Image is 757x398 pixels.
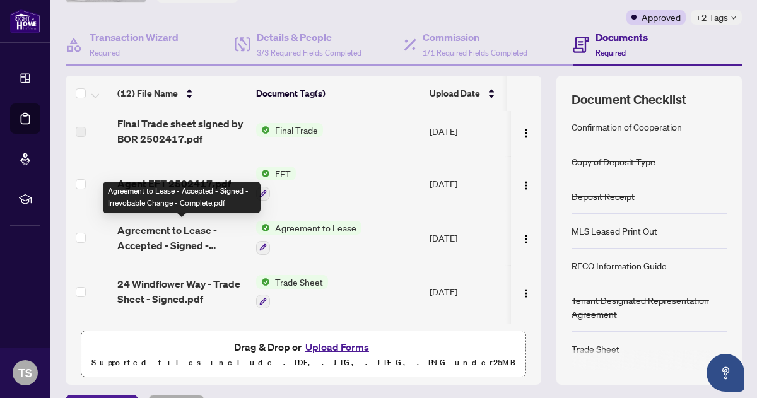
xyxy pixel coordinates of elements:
td: [DATE] [425,106,513,156]
button: Status IconTrade Sheet [256,275,328,309]
button: Logo [516,121,536,141]
span: 24 Windflower Way - Trade Sheet - Signed.pdf [117,276,246,307]
th: Document Tag(s) [251,76,425,111]
h4: Details & People [257,30,361,45]
h4: Documents [596,30,648,45]
span: Drag & Drop or [234,339,373,355]
td: [DATE] [425,265,513,319]
img: Logo [521,128,531,138]
h4: Transaction Wizard [90,30,179,45]
span: Drag & Drop orUpload FormsSupported files include .PDF, .JPG, .JPEG, .PNG under25MB [81,331,525,378]
img: Status Icon [256,221,270,235]
img: Status Icon [256,167,270,180]
span: +2 Tags [696,10,728,25]
div: RECO Information Guide [572,259,667,272]
span: TS [18,364,32,382]
button: Status IconAgreement to Lease [256,221,361,255]
span: Final Trade [270,123,323,137]
button: Status IconFinal Trade [256,123,323,137]
div: MLS Leased Print Out [572,224,657,238]
td: [DATE] [425,156,513,211]
div: Copy of Deposit Type [572,155,655,168]
span: Final Trade sheet signed by BOR 2502417.pdf [117,116,246,146]
button: Status IconEFT [256,167,296,201]
button: Logo [516,228,536,248]
span: EFT [270,167,296,180]
img: Status Icon [256,275,270,289]
th: Upload Date [425,76,513,111]
img: Logo [521,180,531,190]
td: [DATE] [425,319,513,373]
button: Logo [516,281,536,301]
h4: Commission [423,30,527,45]
span: 1/1 Required Fields Completed [423,48,527,57]
button: Logo [516,173,536,194]
div: Tenant Designated Representation Agreement [572,293,727,321]
div: Confirmation of Cooperation [572,120,682,134]
img: Logo [521,234,531,244]
span: 3/3 Required Fields Completed [257,48,361,57]
span: Agent EFT 2502417.pdf [117,176,231,191]
td: [DATE] [425,211,513,265]
span: Agreement to Lease [270,221,361,235]
span: Approved [642,10,681,24]
th: (12) File Name [112,76,251,111]
img: logo [10,9,40,33]
button: Open asap [707,354,744,392]
span: down [731,15,737,21]
span: Required [90,48,120,57]
div: Deposit Receipt [572,189,635,203]
span: Agreement to Lease - Accepted - Signed - Irrevobable Change - Complete.pdf [117,223,246,253]
img: Status Icon [256,123,270,137]
span: Document Checklist [572,91,686,108]
button: Upload Forms [302,339,373,355]
p: Supported files include .PDF, .JPG, .JPEG, .PNG under 25 MB [89,355,518,370]
span: Upload Date [430,86,480,100]
span: (12) File Name [117,86,178,100]
div: Agreement to Lease - Accepted - Signed - Irrevobable Change - Complete.pdf [103,182,261,213]
span: Required [596,48,626,57]
span: Trade Sheet [270,275,328,289]
div: Trade Sheet [572,342,619,356]
img: Logo [521,288,531,298]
